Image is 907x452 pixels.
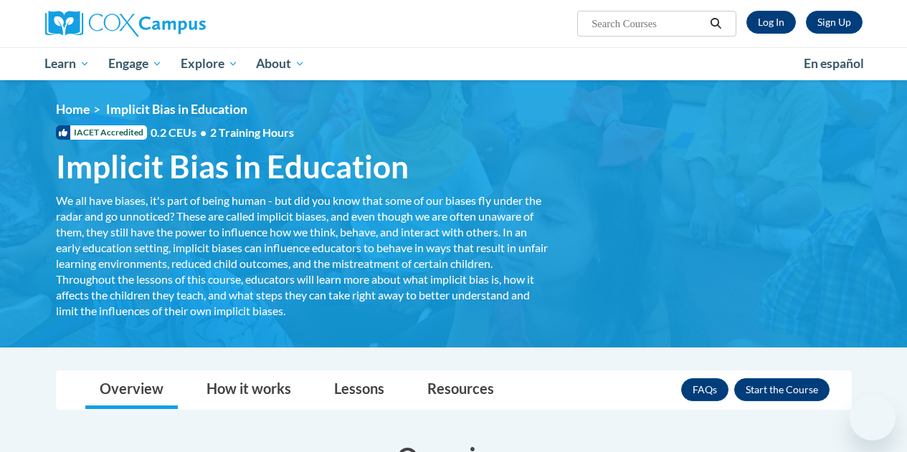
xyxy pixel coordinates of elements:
[44,55,90,72] span: Learn
[794,49,873,79] a: En español
[36,47,100,80] a: Learn
[256,55,305,72] span: About
[56,125,147,140] span: IACET Accredited
[106,102,247,117] span: Implicit Bias in Education
[247,47,314,80] a: About
[413,371,508,409] a: Resources
[45,11,303,37] a: Cox Campus
[181,55,238,72] span: Explore
[85,371,178,409] a: Overview
[56,148,409,186] span: Implicit Bias in Education
[804,56,864,71] span: En español
[171,47,247,80] a: Explore
[734,378,830,401] button: Enroll
[320,371,399,409] a: Lessons
[681,378,728,401] a: FAQs
[34,47,873,80] div: Main menu
[705,15,726,32] button: Search
[806,11,863,34] a: Register
[56,102,90,117] a: Home
[151,125,294,140] span: 0.2 CEUs
[590,15,705,32] input: Search Courses
[850,395,896,441] iframe: Button to launch messaging window
[192,371,305,409] a: How it works
[108,55,162,72] span: Engage
[45,11,206,37] img: Cox Campus
[99,47,171,80] a: Engage
[746,11,796,34] a: Log In
[56,193,551,319] div: We all have biases, it's part of being human - but did you know that some of our biases fly under...
[200,125,206,139] span: •
[210,125,294,139] span: 2 Training Hours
